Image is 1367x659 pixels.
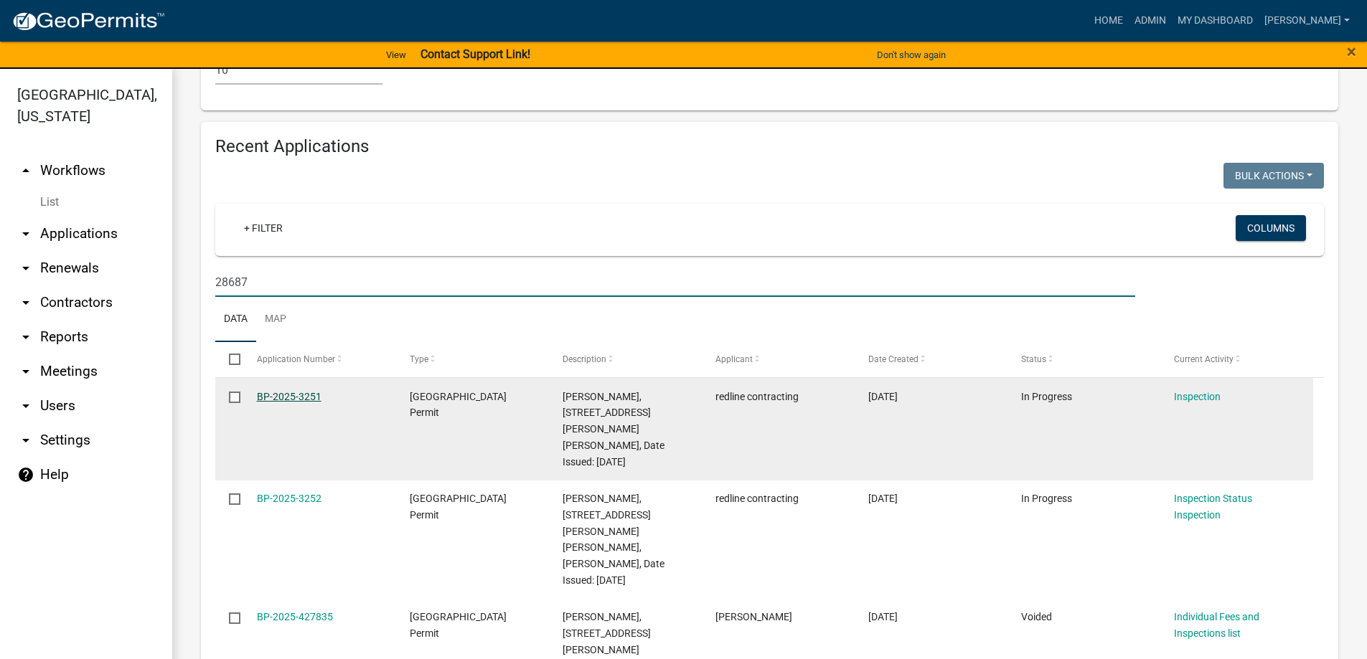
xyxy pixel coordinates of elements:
a: [PERSON_NAME] [1259,7,1356,34]
i: arrow_drop_down [17,363,34,380]
span: Date Created [868,354,919,364]
datatable-header-cell: Type [395,342,548,376]
a: Data [215,297,256,343]
i: help [17,466,34,483]
datatable-header-cell: Status [1007,342,1160,376]
span: Applicant [715,354,753,364]
i: arrow_drop_down [17,432,34,449]
a: View [380,43,412,67]
a: Inspection [1174,509,1221,521]
i: arrow_drop_down [17,328,34,346]
span: Isanti County Building Permit [410,391,507,419]
i: arrow_drop_down [17,225,34,242]
a: BP-2025-3252 [257,493,321,504]
a: + Filter [232,215,294,241]
datatable-header-cell: Date Created [855,342,1007,376]
a: Home [1089,7,1129,34]
span: TOMMY ANDERSEN, 28687 HOLLY DR NW, Reroof, Date Issued: 08/08/2025 [563,493,664,586]
span: 07/31/2025 [868,493,898,504]
span: Description [563,354,606,364]
span: Alex LaMere [715,611,792,622]
datatable-header-cell: Select [215,342,243,376]
button: Bulk Actions [1223,163,1324,189]
span: Current Activity [1174,354,1234,364]
span: Status [1021,354,1046,364]
a: My Dashboard [1172,7,1259,34]
datatable-header-cell: Application Number [243,342,395,376]
datatable-header-cell: Applicant [702,342,855,376]
span: In Progress [1021,391,1072,402]
span: redline contracting [715,493,799,504]
span: Application Number [257,354,335,364]
input: Search for applications [215,267,1135,297]
a: BP-2025-3251 [257,391,321,402]
button: Columns [1236,215,1306,241]
span: Isanti County Building Permit [410,611,507,639]
button: Don't show again [871,43,952,67]
a: BP-2025-427835 [257,611,333,622]
a: Inspection [1174,391,1221,402]
span: Voided [1021,611,1052,622]
strong: Contact Support Link! [421,47,530,61]
h4: Recent Applications [215,136,1324,157]
span: redline contracting [715,391,799,402]
a: Admin [1129,7,1172,34]
a: Individual Fees and Inspections list [1174,611,1259,639]
span: 05/29/2025 [868,611,898,622]
span: In Progress [1021,493,1072,504]
i: arrow_drop_down [17,397,34,414]
a: Map [256,297,295,343]
span: 07/31/2025 [868,391,898,402]
datatable-header-cell: Current Activity [1160,342,1313,376]
i: arrow_drop_down [17,294,34,311]
span: × [1347,42,1356,62]
i: arrow_drop_down [17,260,34,277]
button: Close [1347,43,1356,60]
span: Type [410,354,428,364]
i: arrow_drop_up [17,162,34,179]
datatable-header-cell: Description [549,342,702,376]
a: Inspection Status [1174,493,1252,504]
span: TOMMY ANDERSEN, 28687 HOLLY DR NW, Reside, Date Issued: 08/08/2025 [563,391,664,468]
span: Isanti County Building Permit [410,493,507,521]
